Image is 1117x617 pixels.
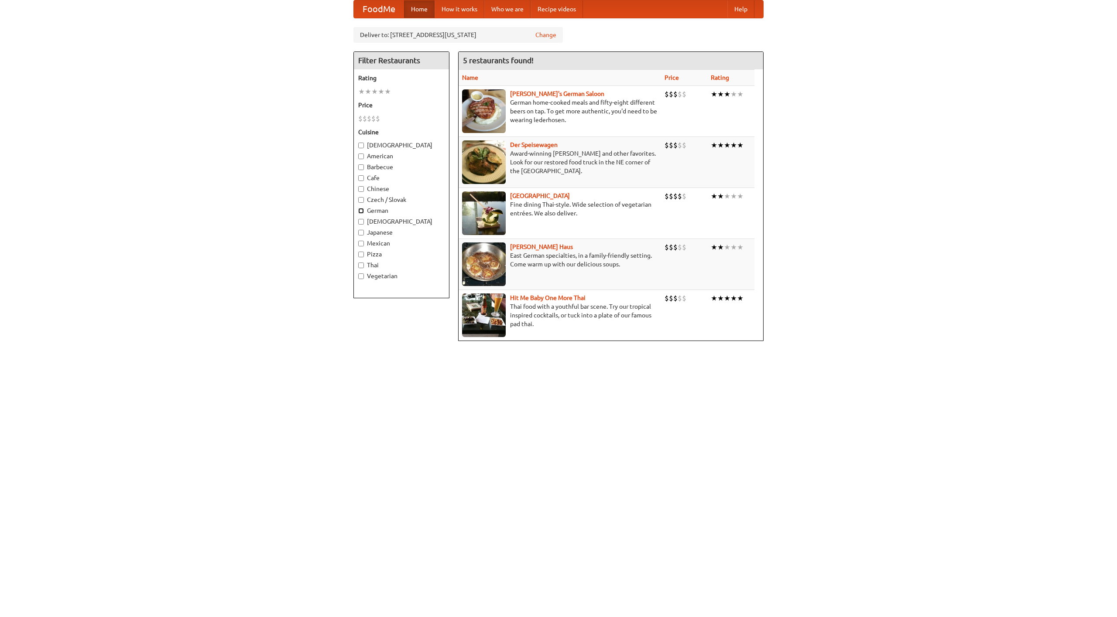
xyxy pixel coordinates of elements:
li: ★ [737,89,744,99]
label: Czech / Slovak [358,195,445,204]
p: German home-cooked meals and fifty-eight different beers on tap. To get more authentic, you'd nee... [462,98,658,124]
li: ★ [711,191,717,201]
li: $ [678,89,682,99]
input: Thai [358,262,364,268]
li: ★ [730,293,737,303]
a: Who we are [484,0,531,18]
li: ★ [737,242,744,252]
input: [DEMOGRAPHIC_DATA] [358,143,364,148]
li: ★ [717,293,724,303]
li: $ [678,293,682,303]
input: Czech / Slovak [358,197,364,203]
a: Help [727,0,754,18]
a: Der Speisewagen [510,141,558,148]
li: ★ [717,89,724,99]
li: ★ [730,242,737,252]
li: $ [669,293,673,303]
li: ★ [737,191,744,201]
ng-pluralize: 5 restaurants found! [463,56,534,65]
b: [GEOGRAPHIC_DATA] [510,192,570,199]
li: ★ [724,89,730,99]
li: $ [682,242,686,252]
li: $ [665,293,669,303]
li: $ [673,191,678,201]
h4: Filter Restaurants [354,52,449,69]
label: Barbecue [358,163,445,171]
img: babythai.jpg [462,293,506,337]
label: Vegetarian [358,272,445,280]
input: Pizza [358,252,364,257]
li: $ [673,140,678,150]
label: [DEMOGRAPHIC_DATA] [358,217,445,226]
li: $ [669,191,673,201]
li: ★ [711,293,717,303]
label: American [358,152,445,160]
p: East German specialties, in a family-friendly setting. Come warm up with our delicious soups. [462,251,658,269]
p: Fine dining Thai-style. Wide selection of vegetarian entrées. We also deliver. [462,200,658,218]
li: $ [363,114,367,123]
li: $ [673,293,678,303]
a: Change [535,31,556,39]
li: ★ [717,191,724,201]
li: $ [371,114,376,123]
li: $ [678,191,682,201]
li: $ [682,191,686,201]
a: Home [404,0,435,18]
label: Japanese [358,228,445,237]
li: ★ [378,87,384,96]
a: Rating [711,74,729,81]
li: $ [665,140,669,150]
input: [DEMOGRAPHIC_DATA] [358,219,364,225]
li: $ [682,140,686,150]
li: $ [358,114,363,123]
li: $ [367,114,371,123]
input: Japanese [358,230,364,235]
li: $ [678,140,682,150]
li: $ [665,191,669,201]
li: $ [673,89,678,99]
a: How it works [435,0,484,18]
b: [PERSON_NAME]'s German Saloon [510,90,604,97]
li: ★ [724,140,730,150]
a: Hit Me Baby One More Thai [510,294,586,301]
li: ★ [730,140,737,150]
li: ★ [711,242,717,252]
li: $ [682,89,686,99]
li: ★ [711,140,717,150]
a: [PERSON_NAME] Haus [510,243,573,250]
input: Barbecue [358,164,364,170]
li: ★ [371,87,378,96]
li: $ [665,242,669,252]
li: ★ [717,140,724,150]
input: Chinese [358,186,364,192]
li: $ [673,242,678,252]
li: ★ [724,242,730,252]
h5: Cuisine [358,128,445,136]
li: $ [682,293,686,303]
label: [DEMOGRAPHIC_DATA] [358,141,445,150]
li: $ [376,114,380,123]
img: satay.jpg [462,191,506,235]
li: ★ [730,89,737,99]
label: Mexican [358,239,445,248]
li: $ [669,140,673,150]
label: Pizza [358,250,445,259]
p: Thai food with a youthful bar scene. Try our tropical inspired cocktails, or tuck into a plate of... [462,302,658,328]
p: Award-winning [PERSON_NAME] and other favorites. Look for our restored food truck in the NE corne... [462,149,658,175]
li: ★ [730,191,737,201]
label: Thai [358,261,445,269]
input: American [358,153,364,159]
a: Price [665,74,679,81]
li: ★ [737,140,744,150]
label: German [358,206,445,215]
label: Cafe [358,174,445,182]
li: $ [669,242,673,252]
li: ★ [717,242,724,252]
li: ★ [724,293,730,303]
li: ★ [384,87,391,96]
input: Cafe [358,175,364,181]
input: Vegetarian [358,273,364,279]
